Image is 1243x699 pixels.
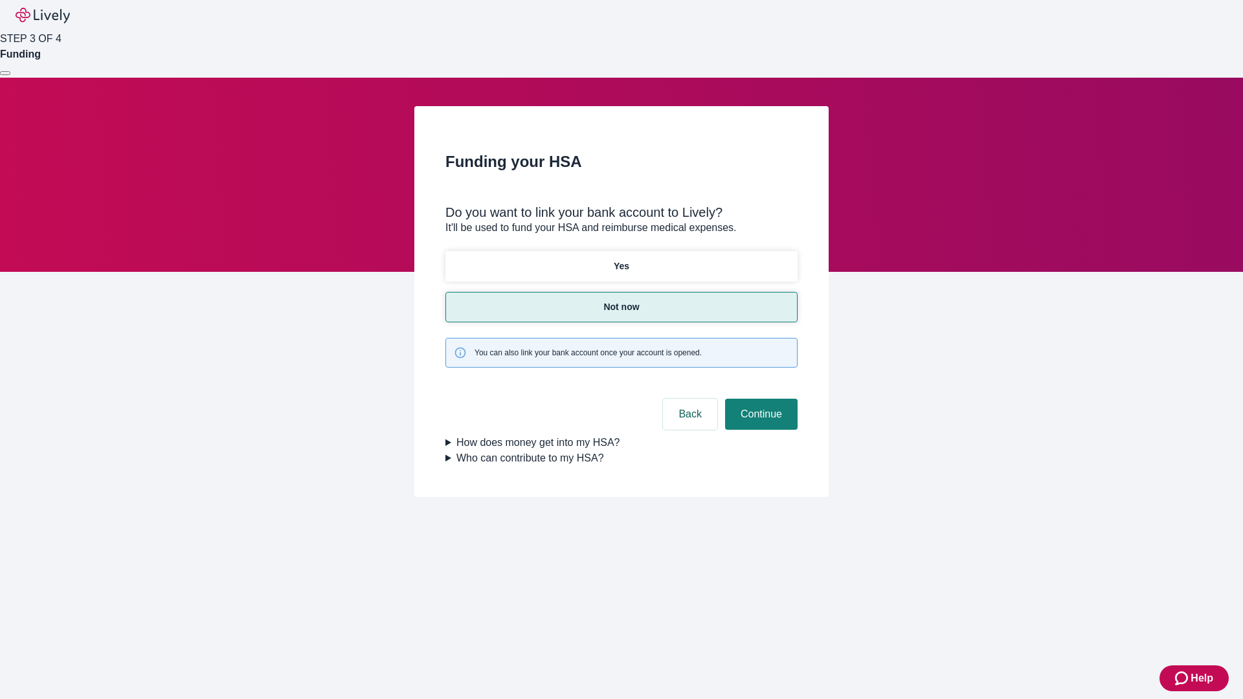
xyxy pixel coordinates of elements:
button: Back [663,399,717,430]
button: Continue [725,399,798,430]
summary: Who can contribute to my HSA? [445,450,798,466]
span: Help [1191,671,1213,686]
button: Yes [445,251,798,282]
button: Zendesk support iconHelp [1159,665,1229,691]
img: Lively [16,8,70,23]
p: Not now [603,300,639,314]
svg: Zendesk support icon [1175,671,1191,686]
h2: Funding your HSA [445,150,798,173]
summary: How does money get into my HSA? [445,435,798,450]
p: It'll be used to fund your HSA and reimburse medical expenses. [445,220,798,236]
p: Yes [614,260,629,273]
button: Not now [445,292,798,322]
span: You can also link your bank account once your account is opened. [475,347,702,359]
div: Do you want to link your bank account to Lively? [445,205,798,220]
